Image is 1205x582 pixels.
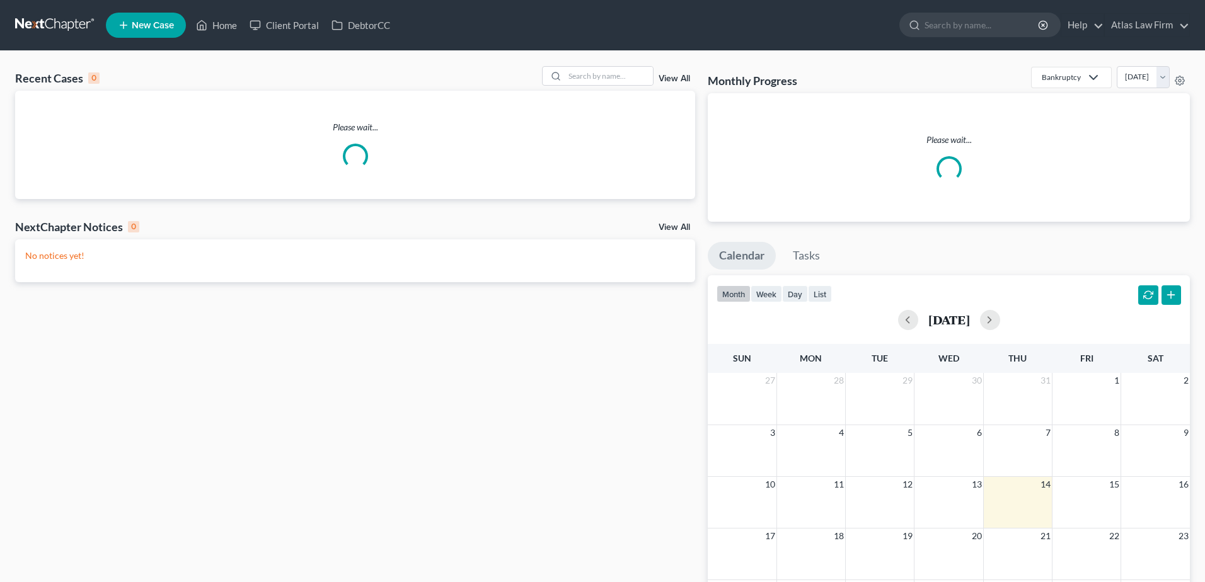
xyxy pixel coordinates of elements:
[733,353,751,363] span: Sun
[906,425,914,440] span: 5
[938,353,959,363] span: Wed
[708,73,797,88] h3: Monthly Progress
[1061,14,1104,37] a: Help
[976,425,983,440] span: 6
[1105,14,1189,37] a: Atlas Law Firm
[971,373,983,388] span: 30
[928,313,970,326] h2: [DATE]
[1080,353,1093,363] span: Fri
[659,223,690,232] a: View All
[1039,373,1052,388] span: 31
[838,425,845,440] span: 4
[833,528,845,544] span: 18
[833,373,845,388] span: 28
[782,285,808,302] button: day
[901,528,914,544] span: 19
[128,221,139,232] div: 0
[565,67,653,85] input: Search by name...
[808,285,832,302] button: list
[1182,373,1190,388] span: 2
[190,14,243,37] a: Home
[15,219,139,234] div: NextChapter Notices
[718,134,1180,146] p: Please wait...
[1148,353,1163,363] span: Sat
[800,353,822,363] span: Mon
[971,528,983,544] span: 20
[1108,477,1121,492] span: 15
[872,353,888,363] span: Tue
[659,74,690,83] a: View All
[1039,528,1052,544] span: 21
[1177,528,1190,544] span: 23
[764,477,776,492] span: 10
[1177,477,1190,492] span: 16
[769,425,776,440] span: 3
[1039,477,1052,492] span: 14
[1113,425,1121,440] span: 8
[15,121,695,134] p: Please wait...
[751,285,782,302] button: week
[781,242,831,270] a: Tasks
[717,285,751,302] button: month
[325,14,396,37] a: DebtorCC
[25,249,685,262] p: No notices yet!
[1108,528,1121,544] span: 22
[1008,353,1027,363] span: Thu
[1042,72,1081,83] div: Bankruptcy
[243,14,325,37] a: Client Portal
[971,477,983,492] span: 13
[15,71,100,86] div: Recent Cases
[901,477,914,492] span: 12
[764,528,776,544] span: 17
[901,373,914,388] span: 29
[1182,425,1190,440] span: 9
[833,477,845,492] span: 11
[925,13,1040,37] input: Search by name...
[764,373,776,388] span: 27
[1044,425,1052,440] span: 7
[88,72,100,84] div: 0
[708,242,776,270] a: Calendar
[1113,373,1121,388] span: 1
[132,21,174,30] span: New Case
